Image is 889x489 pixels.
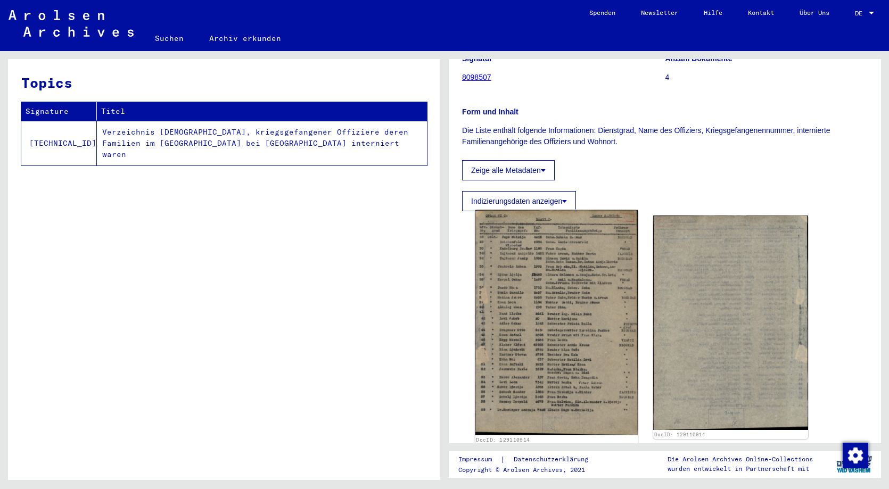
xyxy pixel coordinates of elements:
h3: Topics [21,72,426,93]
a: 8098507 [462,73,491,81]
p: Die Arolsen Archives Online-Collections [668,454,813,464]
div: | [458,454,601,465]
p: Copyright © Arolsen Archives, 2021 [458,465,601,475]
b: Form und Inhalt [462,107,518,116]
a: DocID: 129110914 [476,437,530,443]
button: Indizierungsdaten anzeigen [462,191,576,211]
td: [TECHNICAL_ID] [21,121,97,165]
p: 4 [665,72,868,83]
b: Anzahl Dokumente [665,54,732,63]
a: Archiv erkunden [196,26,294,51]
th: Signature [21,102,97,121]
button: Zeige alle Metadaten [462,160,555,180]
span: DE [855,10,867,17]
img: Zustimmung ändern [843,443,868,468]
a: Datenschutzerklärung [505,454,601,465]
a: DocID: 129110914 [654,432,705,437]
img: yv_logo.png [834,451,874,477]
th: Titel [97,102,427,121]
p: Die Liste enthält folgende Informationen: Dienstgrad, Name des Offiziers, Kriegsgefangenennummer,... [462,125,868,147]
img: Arolsen_neg.svg [9,10,134,37]
a: Suchen [142,26,196,51]
img: 002.jpg [653,216,808,429]
b: Signatur [462,54,492,63]
a: Impressum [458,454,500,465]
img: 001.jpg [475,210,638,435]
td: Verzeichnis [DEMOGRAPHIC_DATA], kriegsgefangener Offiziere deren Familien im [GEOGRAPHIC_DATA] be... [97,121,427,165]
p: wurden entwickelt in Partnerschaft mit [668,464,813,474]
